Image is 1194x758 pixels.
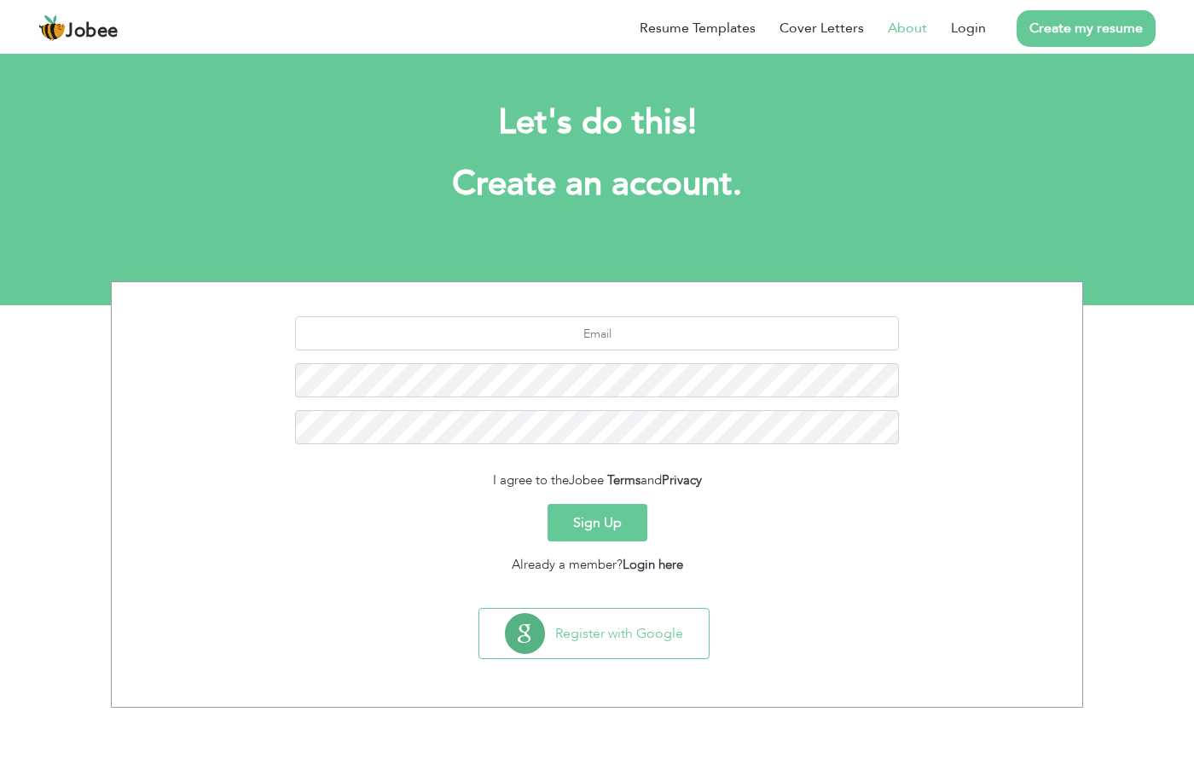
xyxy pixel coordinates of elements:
div: I agree to the and [125,471,1069,490]
img: jobee.io [38,14,66,42]
button: Register with Google [479,609,709,658]
a: Create my resume [1017,10,1156,47]
div: Already a member? [125,555,1069,575]
span: Jobee [569,472,604,489]
a: Privacy [662,472,702,489]
a: Jobee [38,14,119,42]
a: Login [951,18,986,38]
h1: Create an account. [136,162,1058,206]
span: Jobee [66,22,119,41]
a: About [888,18,927,38]
button: Sign Up [548,504,647,541]
a: Resume Templates [640,18,756,38]
h2: Let's do this! [136,101,1058,145]
input: Email [295,316,900,350]
a: Terms [607,472,640,489]
a: Cover Letters [780,18,864,38]
a: Login here [623,556,683,573]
